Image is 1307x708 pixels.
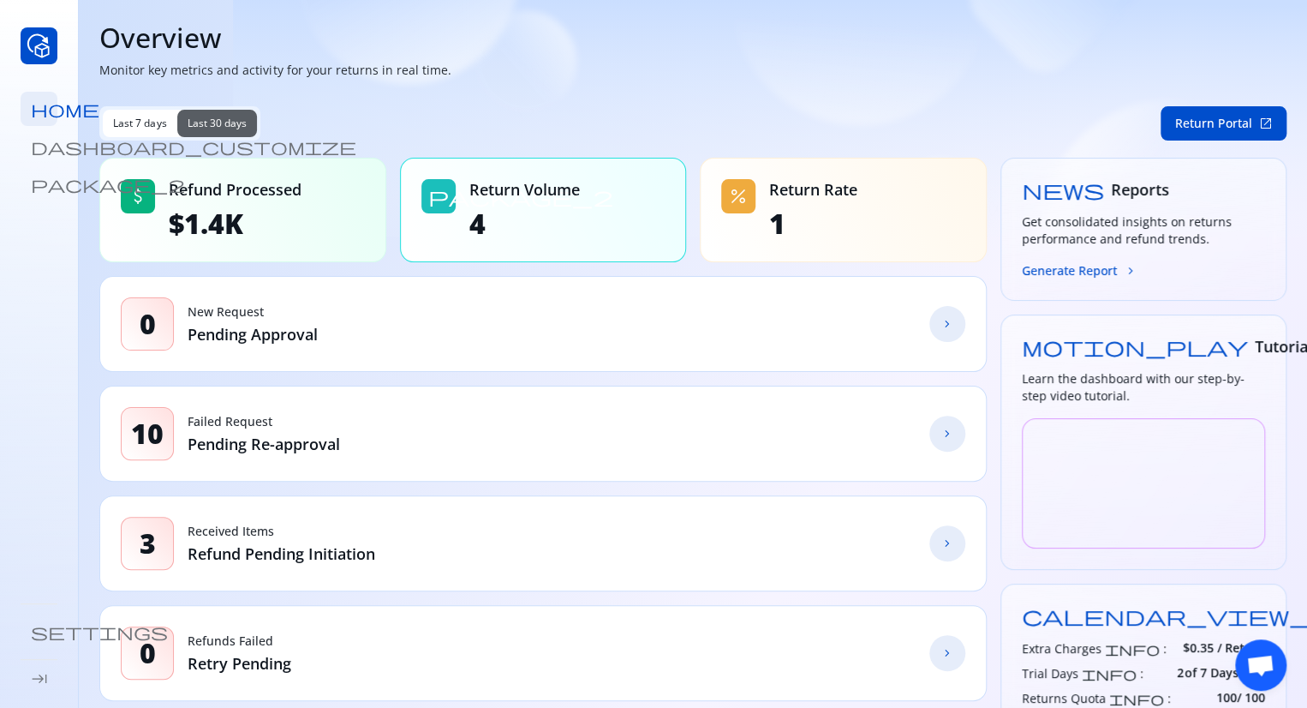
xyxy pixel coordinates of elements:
[1124,264,1137,278] span: chevron_forward
[21,670,57,687] div: keyboard_tab
[1022,418,1266,549] iframe: YouTube video player
[940,646,954,660] span: chevron_forward
[169,179,301,200] span: Refund Processed
[929,635,965,671] a: chevron_forward
[1109,692,1164,705] span: info
[31,100,99,117] span: home
[428,186,613,207] span: package_2
[1259,117,1273,130] span: open_in_new
[140,636,156,670] span: 0
[131,417,164,451] span: 10
[128,186,148,207] span: attach_money
[21,615,57,649] a: settings
[1022,639,1167,657] div: :
[21,27,57,64] img: Logo
[99,21,1286,55] h1: Overview
[1161,106,1286,141] button: Return Portalopen_in_new
[940,427,954,441] span: chevron_forward
[113,117,167,130] span: Last 7 days
[1022,640,1101,657] h3: Extra Charges
[188,434,340,454] p: Pending Re-approval
[1082,667,1137,681] span: info
[21,129,57,164] a: dashboard_customize
[177,110,258,137] button: Last 30 days
[929,306,965,342] a: chevron_forward
[1111,179,1169,200] span: Reports
[188,523,375,540] p: Received Items
[31,623,168,640] span: settings
[1022,665,1078,682] h3: Trial Days
[21,92,57,126] a: home
[940,317,954,331] span: chevron_forward
[1022,664,1143,682] div: :
[31,176,185,193] span: package_2
[99,62,1286,79] p: Monitor key metrics and activity for your returns in real time.
[140,307,156,341] span: 0
[188,413,340,430] p: Failed Request
[31,138,356,155] span: dashboard_customize
[188,324,318,345] p: Pending Approval
[188,117,248,130] span: Last 30 days
[929,525,965,561] a: chevron_forward
[1022,689,1171,707] div: :
[1022,690,1106,707] h3: Returns Quota
[769,179,857,200] span: Return Rate
[929,416,965,452] a: chevron_forward
[1022,179,1104,200] span: news
[188,303,318,321] p: New Request
[21,167,57,201] a: package_2
[169,207,301,241] span: $1.4K
[469,207,580,241] span: 4
[140,526,156,561] span: 3
[1105,642,1160,656] span: info
[1022,370,1266,405] h3: Learn the dashboard with our step-by-step video tutorial.
[103,110,177,137] button: Last 7 days
[1177,664,1265,682] span: 2 of 7 Days Left
[188,543,375,564] p: Refund Pending Initiation
[188,633,291,650] p: Refunds Failed
[1022,336,1248,357] span: motion_play
[940,537,954,550] span: chevron_forward
[1235,639,1286,691] div: Open chat
[1022,213,1266,248] h3: Get consolidated insights on returns performance and refund trends.
[769,207,857,241] span: 1
[31,670,48,687] span: keyboard_tab
[1216,689,1265,707] span: 100 / 100
[728,186,749,207] span: percent
[469,179,580,200] span: Return Volume
[188,653,291,674] p: Retry Pending
[1182,639,1265,657] span: $0.35 / Return
[1022,261,1137,279] button: Generate Reportchevron_forward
